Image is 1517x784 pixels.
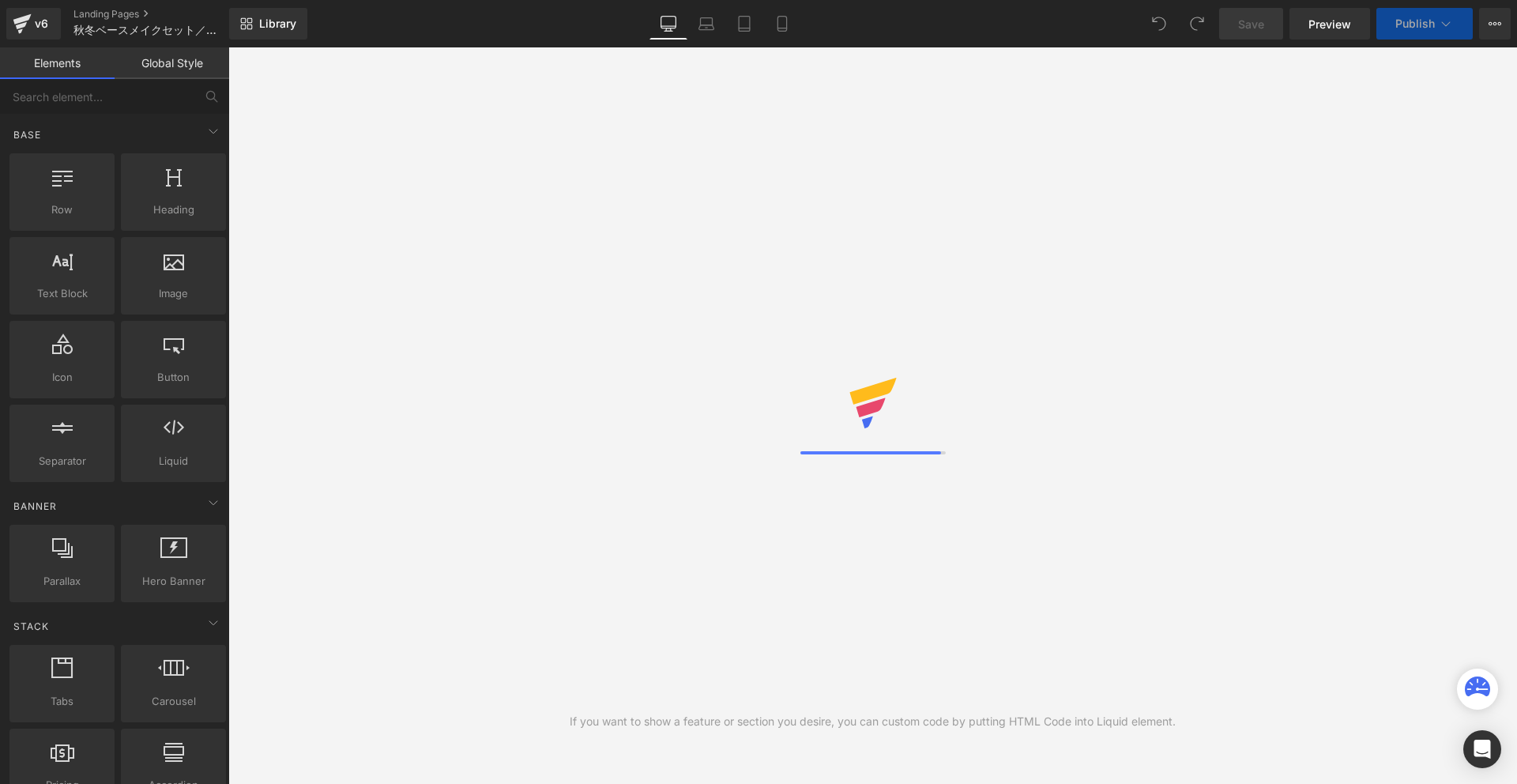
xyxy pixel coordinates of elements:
span: Preview [1308,16,1351,32]
span: Carousel [126,693,221,710]
span: Text Block [14,285,110,302]
span: Heading [126,202,221,218]
span: Banner [12,499,58,514]
span: Publish [1395,17,1435,30]
a: Desktop [649,8,687,40]
div: If you want to show a feature or section you desire, you can custom code by putting HTML Code int... [570,713,1176,730]
span: Image [126,285,221,302]
span: Separator [14,453,110,469]
button: More [1479,8,1511,40]
button: Publish [1376,8,1473,40]
a: Global Style [115,47,229,79]
span: Tabs [14,693,110,710]
span: Row [14,202,110,218]
a: Preview [1289,8,1370,40]
a: New Library [229,8,307,40]
span: 秋冬ベースメイクセット／高保湿ワセリンファンデ [73,24,225,36]
span: Parallax [14,573,110,590]
span: Save [1238,16,1264,32]
span: Stack [12,619,51,634]
span: Icon [14,369,110,386]
span: Hero Banner [126,573,221,590]
span: Base [12,127,43,142]
button: Undo [1143,8,1175,40]
a: Laptop [687,8,725,40]
a: v6 [6,8,61,40]
span: Button [126,369,221,386]
a: Mobile [763,8,801,40]
span: Liquid [126,453,221,469]
span: Library [259,17,296,31]
a: Landing Pages [73,8,255,21]
div: v6 [32,13,51,34]
div: Open Intercom Messenger [1463,730,1501,768]
a: Tablet [725,8,763,40]
button: Redo [1181,8,1213,40]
